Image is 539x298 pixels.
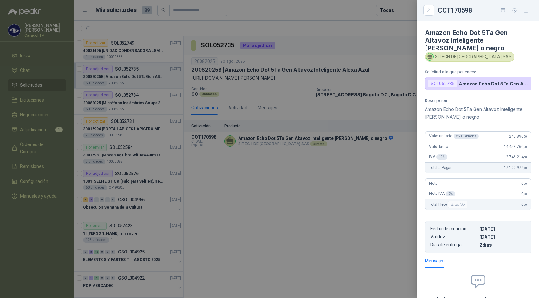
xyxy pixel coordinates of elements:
div: Incluido [448,201,467,208]
span: 2.746.214 [506,155,527,159]
button: Close [425,6,433,14]
span: 17.199.974 [504,165,527,170]
span: Valor unitario [429,134,479,139]
span: Valor bruto [429,144,448,149]
span: Flete IVA [429,191,455,196]
p: Días de entrega [430,242,477,248]
span: 0 [521,181,527,186]
p: [DATE] [479,226,526,232]
div: COT170598 [438,5,531,15]
p: Fecha de creación [430,226,477,232]
div: SITECH DE [GEOGRAPHIC_DATA] SAS [425,52,514,62]
span: 0 [521,192,527,196]
div: 19 % [436,154,448,160]
span: IVA [429,154,447,160]
p: Descripción [425,98,531,103]
span: ,40 [523,166,527,170]
span: 14.453.760 [504,144,527,149]
p: Amazon Echo Dot 5Ta Gen Altavoz Inteligente [PERSON_NAME] o negro [425,105,531,121]
div: Mensajes [425,257,445,264]
span: ,00 [523,192,527,196]
span: 240.896 [509,134,527,139]
p: Solicitud a la que pertenece [425,69,531,74]
h4: Amazon Echo Dot 5Ta Gen Altavoz Inteligente [PERSON_NAME] o negro [425,29,531,52]
p: [DATE] [479,234,526,240]
p: Validez [430,234,477,240]
p: 2 dias [479,242,526,248]
div: x 60 Unidades [454,134,479,139]
span: ,00 [523,182,527,185]
span: ,00 [523,135,527,138]
span: 0 [521,202,527,207]
span: Total Flete [429,201,469,208]
span: Flete [429,181,437,186]
span: ,00 [523,203,527,206]
div: SOL052735 [428,80,457,87]
div: 0 % [446,191,455,196]
span: ,00 [523,145,527,149]
p: Amazon Echo Dot 5Ta Gen Altavoz Inteligente Alexa Azul [459,81,528,86]
span: ,40 [523,155,527,159]
span: Total a Pagar [429,165,452,170]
